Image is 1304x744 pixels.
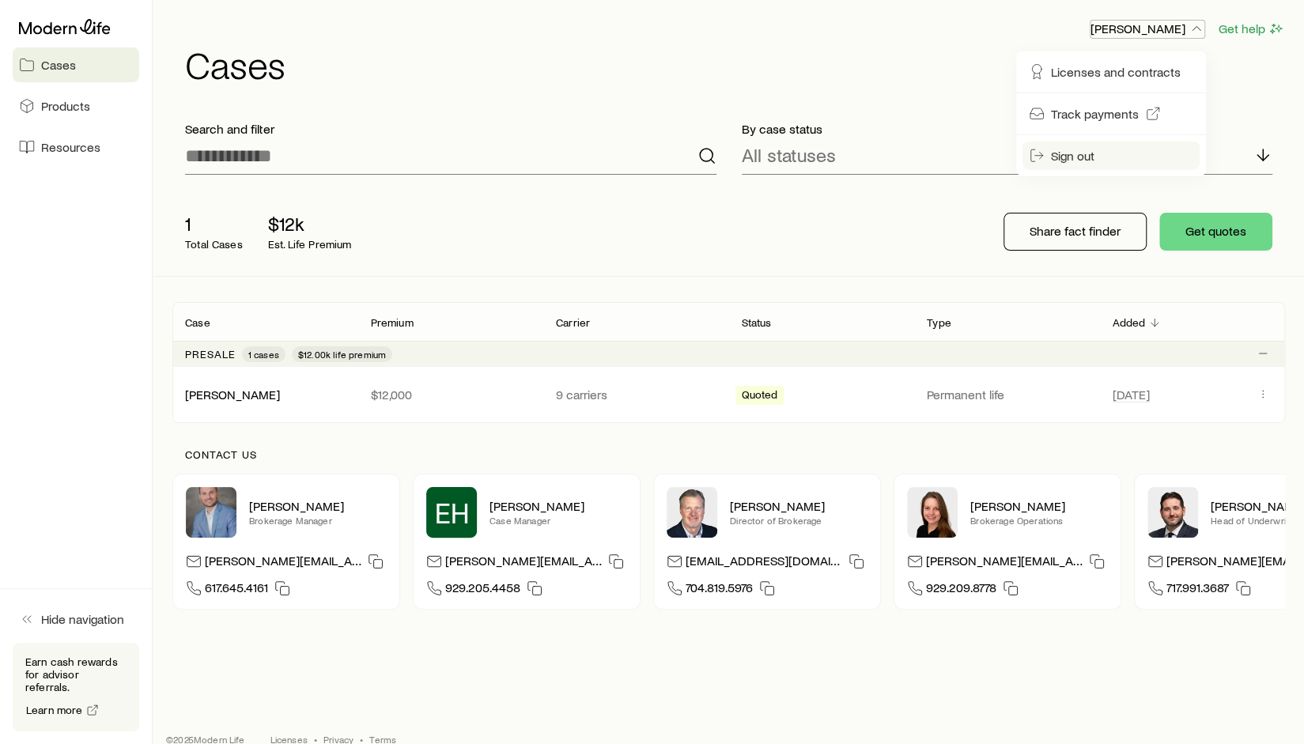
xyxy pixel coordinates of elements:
p: Case [185,316,210,329]
button: Sign out [1022,142,1200,170]
p: [PERSON_NAME] [489,498,627,514]
div: Client cases [172,302,1285,423]
p: By case status [742,121,1273,137]
span: 929.209.8778 [926,580,996,601]
p: Status [742,316,772,329]
span: Hide navigation [41,611,124,627]
span: Cases [41,57,76,73]
p: Added [1113,316,1146,329]
p: [EMAIL_ADDRESS][DOMAIN_NAME] [686,553,842,574]
p: Contact us [185,448,1272,461]
button: Get quotes [1159,213,1272,251]
p: [PERSON_NAME] [249,498,387,514]
button: [PERSON_NAME] [1090,20,1205,39]
a: Track payments [1022,100,1200,128]
span: 704.819.5976 [686,580,753,601]
p: Est. Life Premium [268,238,352,251]
p: Type [927,316,951,329]
p: Earn cash rewards for advisor referrals. [25,655,127,693]
span: 617.645.4161 [205,580,268,601]
span: 717.991.3687 [1166,580,1229,601]
img: Bryan Simmons [1147,487,1198,538]
p: [PERSON_NAME] [970,498,1108,514]
p: Director of Brokerage [730,514,867,527]
span: Resources [41,139,100,155]
p: Presale [185,348,236,361]
p: $12,000 [371,387,531,402]
span: EH [435,497,469,528]
p: Permanent life [927,387,1087,402]
span: Products [41,98,90,114]
span: $12.00k life premium [298,348,386,361]
p: $12k [268,213,352,235]
p: [PERSON_NAME][EMAIL_ADDRESS][DOMAIN_NAME] [205,553,361,574]
button: Share fact finder [1004,213,1147,251]
span: 929.205.4458 [445,580,520,601]
p: Search and filter [185,121,716,137]
span: Track payments [1051,106,1139,122]
p: Share fact finder [1030,223,1121,239]
span: Sign out [1051,148,1094,164]
button: Hide navigation [13,602,139,636]
span: 1 cases [248,348,279,361]
p: All statuses [742,144,836,166]
p: Total Cases [185,238,243,251]
p: [PERSON_NAME] [1090,21,1204,36]
button: Get help [1218,20,1285,38]
a: Licenses and contracts [1022,58,1200,86]
p: [PERSON_NAME] [730,498,867,514]
img: Jason Pratt [186,487,236,538]
img: Trey Wall [667,487,717,538]
p: Brokerage Operations [970,514,1108,527]
div: [PERSON_NAME] [185,387,280,403]
p: 1 [185,213,243,235]
p: [PERSON_NAME][EMAIL_ADDRESS][DOMAIN_NAME] [445,553,602,574]
h1: Cases [185,45,1285,83]
p: 9 carriers [556,387,716,402]
div: Earn cash rewards for advisor referrals.Learn more [13,643,139,731]
span: Learn more [26,704,83,716]
a: [PERSON_NAME] [185,387,280,402]
img: Ellen Wall [907,487,958,538]
a: Resources [13,130,139,164]
span: [DATE] [1113,387,1150,402]
a: Cases [13,47,139,82]
span: Licenses and contracts [1051,64,1181,80]
p: [PERSON_NAME][EMAIL_ADDRESS][DOMAIN_NAME] [926,553,1083,574]
span: Quoted [742,388,778,405]
p: Brokerage Manager [249,514,387,527]
p: Case Manager [489,514,627,527]
a: Products [13,89,139,123]
p: Carrier [556,316,590,329]
p: Premium [371,316,414,329]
